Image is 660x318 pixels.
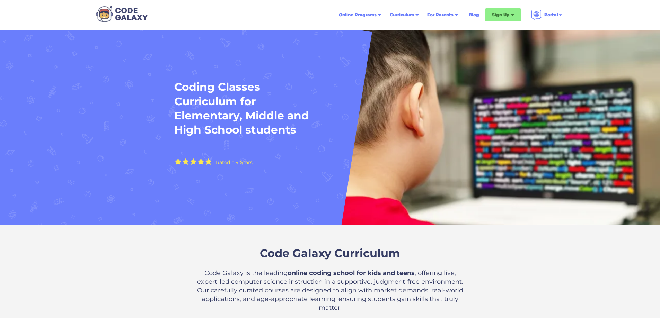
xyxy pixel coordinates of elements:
[182,158,189,165] img: Yellow Star - the Code Galaxy
[174,80,313,137] h1: Coding Classes Curriculum for Elementary, Middle and High School students
[197,158,204,165] img: Yellow Star - the Code Galaxy
[544,11,558,18] div: Portal
[465,9,483,21] a: Blog
[216,160,253,165] div: Rated 4.9 Stars
[427,11,454,18] div: For Parents
[390,11,414,18] div: Curriculum
[175,158,182,165] img: Yellow Star - the Code Galaxy
[492,11,509,18] div: Sign Up
[205,158,212,165] img: Yellow Star - the Code Galaxy
[339,11,377,18] div: Online Programs
[190,158,197,165] img: Yellow Star - the Code Galaxy
[288,269,415,277] strong: online coding school for kids and teens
